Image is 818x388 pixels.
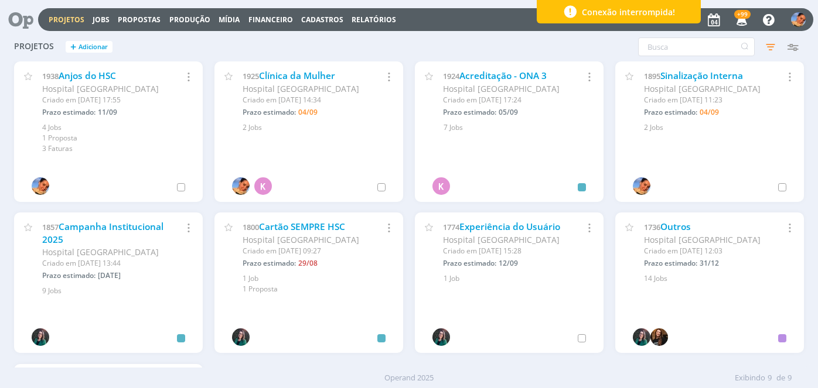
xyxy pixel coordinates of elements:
div: 7 Jobs [444,122,590,133]
span: Prazo estimado: [644,258,697,268]
a: Clínica da Mulher [259,70,335,82]
img: R [633,328,650,346]
img: L [32,177,49,195]
span: Projetos [14,42,54,51]
div: 14 Jobs [644,273,790,284]
img: L [791,12,806,27]
span: 31/12 [700,258,719,268]
img: R [232,328,250,346]
span: 9 [788,372,792,384]
div: 2 Jobs [243,122,389,133]
img: L [633,177,650,195]
div: 2 Jobs [644,122,790,133]
span: Prazo estimado: [644,107,697,117]
span: Hospital [GEOGRAPHIC_DATA] [644,234,761,245]
a: Experiência do Usuário [459,221,560,233]
span: Adicionar [79,43,108,51]
span: Hospital [GEOGRAPHIC_DATA] [644,83,761,94]
div: Criado em [DATE] 17:24 [443,95,567,105]
span: 9 [768,372,772,384]
button: Financeiro [245,15,296,25]
span: 29/08 [298,258,318,268]
span: Conexão interrompida! [582,6,675,18]
a: Acreditação - ONA 3 [459,70,547,82]
span: 05/09 [499,107,518,117]
button: Propostas [114,15,164,25]
span: Hospital [GEOGRAPHIC_DATA] [443,83,560,94]
img: R [432,328,450,346]
button: +99 [729,9,753,30]
span: [DATE] [98,270,121,280]
div: Criado em [DATE] 17:55 [42,95,166,105]
span: 1938 [42,71,59,81]
a: Financeiro [248,15,293,25]
a: Sinalização Interna [660,70,743,82]
span: Hospital [GEOGRAPHIC_DATA] [243,83,359,94]
span: 1736 [644,222,660,232]
span: de [776,372,785,384]
span: Exibindo [735,372,765,384]
span: 1924 [443,71,459,81]
span: Hospital [GEOGRAPHIC_DATA] [42,83,159,94]
div: 1 Job [444,273,590,284]
span: Hospital [GEOGRAPHIC_DATA] [42,246,159,257]
button: +Adicionar [66,41,113,53]
div: Criado em [DATE] 11:23 [644,95,768,105]
div: 4 Jobs [42,122,189,133]
a: Jobs [93,15,110,25]
span: Prazo estimado: [42,270,96,280]
a: Mídia [219,15,240,25]
span: Prazo estimado: [243,107,296,117]
div: K [432,177,450,195]
div: 1 Proposta [42,133,189,143]
input: Busca [638,37,755,56]
span: 04/09 [700,107,719,117]
span: Prazo estimado: [443,107,496,117]
span: 1857 [42,222,59,232]
img: L [232,177,250,195]
div: Criado em [DATE] 13:44 [42,258,166,269]
img: R [32,328,49,346]
div: Criado em [DATE] 09:27 [243,246,366,256]
button: Jobs [89,15,113,25]
span: Cadastros [301,15,343,25]
div: 9 Jobs [42,286,189,296]
span: 11/09 [98,107,117,117]
button: Cadastros [298,15,347,25]
a: Campanha Institucional 2025 [42,221,163,246]
span: + [70,41,76,53]
span: 1800 [243,222,259,232]
button: L [790,9,806,30]
span: 1895 [644,71,660,81]
a: Relatórios [352,15,396,25]
span: Prazo estimado: [42,107,96,117]
div: Criado em [DATE] 14:34 [243,95,366,105]
a: Anjos do HSC [59,70,116,82]
img: T [650,328,668,346]
span: 1925 [243,71,259,81]
span: 04/09 [298,107,318,117]
span: Propostas [118,15,161,25]
div: 1 Proposta [243,284,389,294]
button: Produção [166,15,214,25]
div: 3 Faturas [42,143,189,154]
div: 1 Job [243,273,389,284]
a: Projetos [49,15,84,25]
span: Prazo estimado: [243,258,296,268]
span: 1774 [443,222,459,232]
span: +99 [734,10,751,19]
a: Cartão SEMPRE HSC [259,221,345,233]
button: Mídia [215,15,243,25]
button: Projetos [45,15,88,25]
span: Hospital [GEOGRAPHIC_DATA] [243,234,359,245]
span: Hospital [GEOGRAPHIC_DATA] [443,234,560,245]
div: Criado em [DATE] 15:28 [443,246,567,256]
a: Outros [660,221,691,233]
button: Relatórios [348,15,400,25]
div: K [254,177,272,195]
span: Prazo estimado: [443,258,496,268]
a: Produção [169,15,210,25]
span: 12/09 [499,258,518,268]
div: Criado em [DATE] 12:03 [644,246,768,256]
